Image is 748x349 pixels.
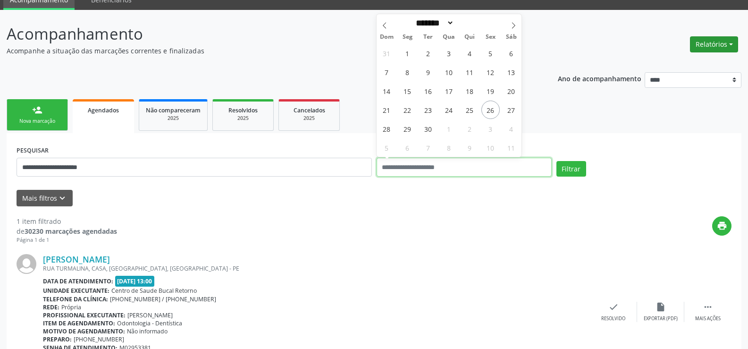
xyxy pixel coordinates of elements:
[43,254,110,264] a: [PERSON_NAME]
[43,327,125,335] b: Motivo de agendamento:
[43,277,113,285] b: Data de atendimento:
[440,138,458,157] span: Outubro 8, 2025
[440,119,458,138] span: Outubro 1, 2025
[419,119,437,138] span: Setembro 30, 2025
[419,44,437,62] span: Setembro 2, 2025
[17,254,36,274] img: img
[286,115,333,122] div: 2025
[419,82,437,100] span: Setembro 16, 2025
[17,236,117,244] div: Página 1 de 1
[558,72,641,84] p: Ano de acompanhamento
[440,101,458,119] span: Setembro 24, 2025
[88,106,119,114] span: Agendados
[43,303,59,311] b: Rede:
[74,335,124,343] span: [PHONE_NUMBER]
[413,18,454,28] select: Month
[502,101,521,119] span: Setembro 27, 2025
[419,101,437,119] span: Setembro 23, 2025
[17,216,117,226] div: 1 item filtrado
[378,63,396,81] span: Setembro 7, 2025
[601,315,625,322] div: Resolvido
[17,226,117,236] div: de
[703,302,713,312] i: 
[461,119,479,138] span: Outubro 2, 2025
[146,106,201,114] span: Não compareceram
[481,138,500,157] span: Outubro 10, 2025
[695,315,721,322] div: Mais ações
[481,82,500,100] span: Setembro 19, 2025
[378,44,396,62] span: Agosto 31, 2025
[127,327,168,335] span: Não informado
[43,311,126,319] b: Profissional executante:
[644,315,678,322] div: Exportar (PDF)
[461,138,479,157] span: Outubro 9, 2025
[461,82,479,100] span: Setembro 18, 2025
[43,335,72,343] b: Preparo:
[480,34,501,40] span: Sex
[502,119,521,138] span: Outubro 4, 2025
[418,34,438,40] span: Ter
[377,34,397,40] span: Dom
[461,63,479,81] span: Setembro 11, 2025
[459,34,480,40] span: Qui
[440,44,458,62] span: Setembro 3, 2025
[378,101,396,119] span: Setembro 21, 2025
[481,44,500,62] span: Setembro 5, 2025
[378,138,396,157] span: Outubro 5, 2025
[440,82,458,100] span: Setembro 17, 2025
[117,319,182,327] span: Odontologia - Dentística
[656,302,666,312] i: insert_drive_file
[378,119,396,138] span: Setembro 28, 2025
[219,115,267,122] div: 2025
[461,101,479,119] span: Setembro 25, 2025
[57,193,67,204] i: keyboard_arrow_down
[717,221,727,231] i: print
[440,63,458,81] span: Setembro 10, 2025
[14,118,61,125] div: Nova marcação
[398,119,417,138] span: Setembro 29, 2025
[502,44,521,62] span: Setembro 6, 2025
[398,63,417,81] span: Setembro 8, 2025
[111,287,197,295] span: Centro de Saude Bucal Retorno
[397,34,418,40] span: Seg
[110,295,216,303] span: [PHONE_NUMBER] / [PHONE_NUMBER]
[17,143,49,158] label: PESQUISAR
[481,101,500,119] span: Setembro 26, 2025
[378,82,396,100] span: Setembro 14, 2025
[146,115,201,122] div: 2025
[398,101,417,119] span: Setembro 22, 2025
[502,63,521,81] span: Setembro 13, 2025
[32,105,42,115] div: person_add
[25,227,117,236] strong: 30230 marcações agendadas
[454,18,485,28] input: Year
[61,303,81,311] span: Própria
[501,34,521,40] span: Sáb
[461,44,479,62] span: Setembro 4, 2025
[43,295,108,303] b: Telefone da clínica:
[502,138,521,157] span: Outubro 11, 2025
[481,119,500,138] span: Outubro 3, 2025
[115,276,155,287] span: [DATE] 13:00
[43,287,109,295] b: Unidade executante:
[712,216,731,236] button: print
[419,63,437,81] span: Setembro 9, 2025
[398,138,417,157] span: Outubro 6, 2025
[438,34,459,40] span: Qua
[294,106,325,114] span: Cancelados
[481,63,500,81] span: Setembro 12, 2025
[228,106,258,114] span: Resolvidos
[398,44,417,62] span: Setembro 1, 2025
[608,302,619,312] i: check
[17,190,73,206] button: Mais filtroskeyboard_arrow_down
[690,36,738,52] button: Relatórios
[127,311,173,319] span: [PERSON_NAME]
[7,22,521,46] p: Acompanhamento
[7,46,521,56] p: Acompanhe a situação das marcações correntes e finalizadas
[43,264,590,272] div: RUA TURMALINA, CASA, [GEOGRAPHIC_DATA], [GEOGRAPHIC_DATA] - PE
[556,161,586,177] button: Filtrar
[43,319,115,327] b: Item de agendamento:
[502,82,521,100] span: Setembro 20, 2025
[419,138,437,157] span: Outubro 7, 2025
[398,82,417,100] span: Setembro 15, 2025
